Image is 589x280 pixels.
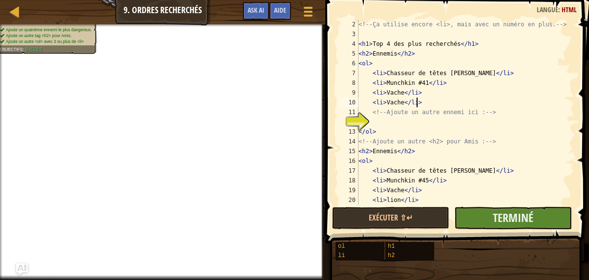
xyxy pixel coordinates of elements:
[339,195,358,205] div: 20
[493,210,533,225] span: Terminé
[248,5,264,15] span: Ask AI
[388,243,395,250] span: h1
[339,78,358,88] div: 8
[16,263,28,275] button: Ask AI
[339,20,358,29] div: 2
[558,5,562,14] span: :
[339,127,358,137] div: 13
[339,185,358,195] div: 19
[339,205,358,215] div: 21
[6,40,84,44] span: Ajoute un autre <ol> avec 3 ou plus de <li>
[338,252,345,259] span: li
[339,59,358,68] div: 6
[339,39,358,49] div: 4
[339,176,358,185] div: 18
[339,98,358,107] div: 10
[339,156,358,166] div: 16
[339,29,358,39] div: 3
[6,28,92,33] span: Ajoute un quatrième ennemi le plus dangereux.
[339,107,358,117] div: 11
[338,243,345,250] span: ol
[339,137,358,146] div: 14
[296,2,320,25] button: Afficher le menu
[332,207,449,229] button: Exécuter ⇧↵
[6,34,71,39] span: Ajoute un autre tag <h2> pour Amis.
[25,47,42,52] span: Succès
[339,117,358,127] div: 12
[339,88,358,98] div: 9
[388,252,395,259] span: h2
[339,166,358,176] div: 17
[339,146,358,156] div: 15
[454,207,571,229] button: Terminé
[339,49,358,59] div: 5
[339,68,358,78] div: 7
[243,2,269,20] button: Ask AI
[562,5,577,14] span: HTML
[274,5,286,15] span: Aide
[22,47,25,52] span: :
[537,5,558,14] span: Langue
